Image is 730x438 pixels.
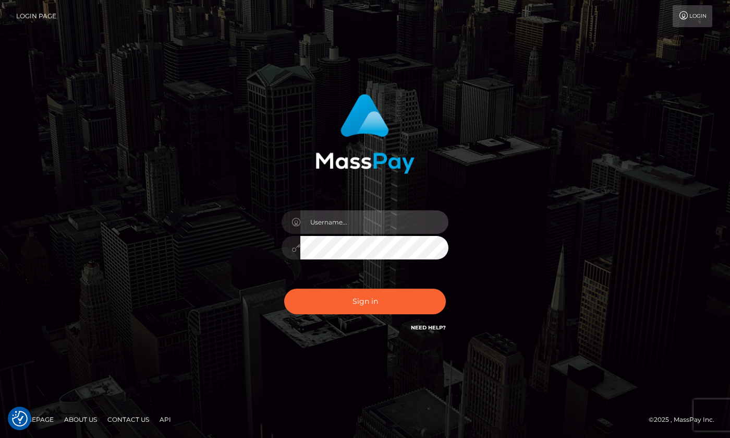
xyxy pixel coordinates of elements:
input: Username... [300,210,448,234]
a: About Us [60,411,101,428]
a: Need Help? [411,324,446,331]
a: API [155,411,175,428]
img: MassPay Login [315,94,415,174]
a: Contact Us [103,411,153,428]
button: Consent Preferences [12,411,28,427]
img: Revisit consent button [12,411,28,427]
a: Login Page [16,5,56,27]
a: Login [673,5,712,27]
a: Homepage [11,411,58,428]
div: © 2025 , MassPay Inc. [649,414,722,425]
button: Sign in [284,289,446,314]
